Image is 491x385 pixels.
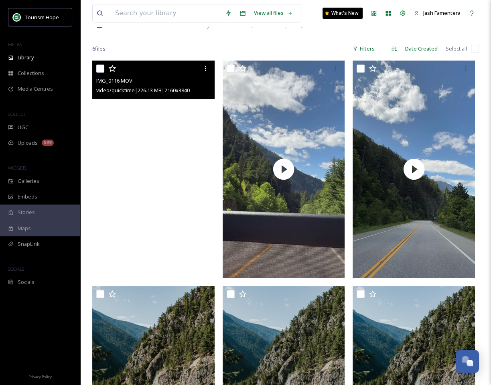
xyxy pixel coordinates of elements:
[401,41,442,57] div: Date Created
[28,371,52,381] a: Privacy Policy
[18,54,34,61] span: Library
[8,111,25,117] span: COLLECT
[18,209,35,216] span: Stories
[96,87,190,94] span: video/quicktime | 226.13 MB | 2160 x 3840
[8,165,26,171] span: WIDGETS
[353,61,475,278] img: thumbnail
[323,8,363,19] a: What's New
[18,278,34,286] span: Socials
[13,13,21,21] img: logo.png
[18,240,40,248] span: SnapLink
[25,14,59,21] span: Tourism Hope
[92,61,215,278] video: IMG_0116.MOV
[18,69,44,77] span: Collections
[423,9,461,16] span: Jash Famentera
[18,193,37,201] span: Embeds
[8,266,24,272] span: SOCIALS
[446,45,467,53] span: Select all
[223,61,345,278] img: thumbnail
[18,85,53,93] span: Media Centres
[349,41,379,57] div: Filters
[8,41,22,47] span: MEDIA
[18,177,39,185] span: Galleries
[250,5,297,21] a: View all files
[111,4,221,22] input: Search your library
[18,124,28,131] span: UGC
[42,140,54,146] div: 599
[92,45,106,53] span: 6 file s
[18,225,31,232] span: Maps
[456,350,479,373] button: Open Chat
[410,5,465,21] a: Jash Famentera
[96,77,132,84] span: IMG_0116.MOV
[28,374,52,379] span: Privacy Policy
[18,139,38,147] span: Uploads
